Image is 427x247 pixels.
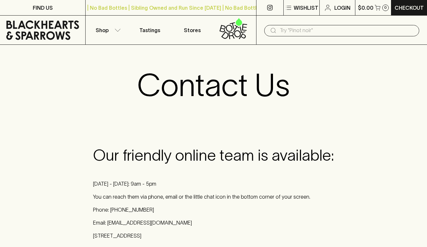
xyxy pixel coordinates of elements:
p: Login [334,4,350,12]
p: You can reach them via phone, email or the little chat icon in the bottom corner of your screen. [93,193,334,201]
p: Tastings [139,26,160,34]
p: Stores [184,26,201,34]
p: FIND US [33,4,53,12]
p: $0.00 [358,4,374,12]
a: Stores [171,16,213,44]
p: Phone: [PHONE_NUMBER] [93,206,334,214]
p: [DATE] - [DATE]: 9am - 5pm [93,180,334,188]
p: Checkout [395,4,424,12]
p: Email: [EMAIL_ADDRESS][DOMAIN_NAME] [93,219,334,227]
h3: Our friendly online team is available: [93,146,334,164]
a: Tastings [128,16,171,44]
p: Shop [96,26,109,34]
button: Shop [86,16,128,44]
h1: Contact Us [137,67,290,103]
p: [STREET_ADDRESS] [93,232,334,240]
input: Try "Pinot noir" [280,25,414,36]
p: 0 [384,6,387,9]
p: Wishlist [294,4,318,12]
